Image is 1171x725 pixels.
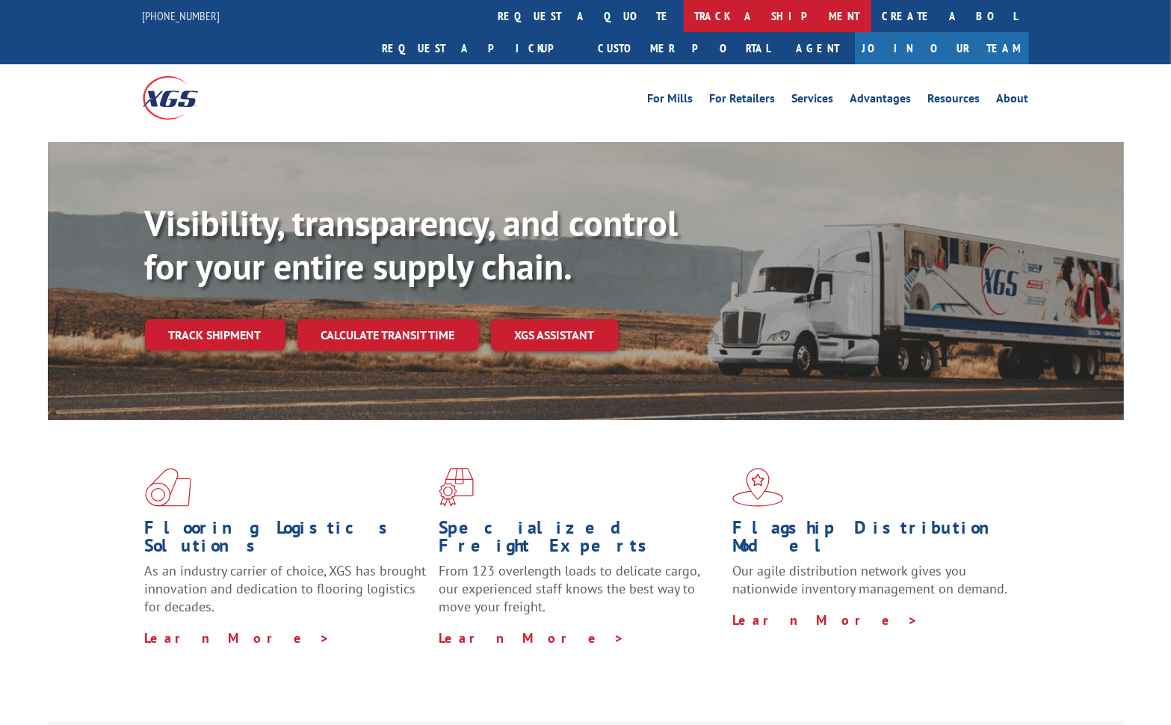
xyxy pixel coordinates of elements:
a: For Mills [648,93,693,109]
a: Resources [928,93,980,109]
h1: Flooring Logistics Solutions [145,519,427,562]
a: About [997,93,1029,109]
span: Our agile distribution network gives you nationwide inventory management on demand. [732,562,1007,597]
a: For Retailers [710,93,776,109]
a: Services [792,93,834,109]
a: Agent [782,32,855,64]
a: Track shipment [145,319,285,351]
p: From 123 overlength loads to delicate cargo, our experienced staff knows the best way to move you... [439,562,721,629]
a: Join Our Team [855,32,1029,64]
b: Visibility, transparency, and control for your entire supply chain. [145,200,679,289]
img: xgs-icon-focused-on-flooring-red [439,468,474,507]
a: XGS ASSISTANT [491,319,619,351]
h1: Flagship Distribution Model [732,519,1015,562]
a: Request a pickup [371,32,587,64]
a: Advantages [850,93,912,109]
a: Customer Portal [587,32,782,64]
a: [PHONE_NUMBER] [143,8,220,23]
img: xgs-icon-flagship-distribution-model-red [732,468,784,507]
a: Learn More > [439,629,625,647]
a: Calculate transit time [297,319,479,351]
span: As an industry carrier of choice, XGS has brought innovation and dedication to flooring logistics... [145,562,427,615]
a: Learn More > [145,629,331,647]
img: xgs-icon-total-supply-chain-intelligence-red [145,468,191,507]
a: Learn More > [732,611,918,629]
h1: Specialized Freight Experts [439,519,721,562]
